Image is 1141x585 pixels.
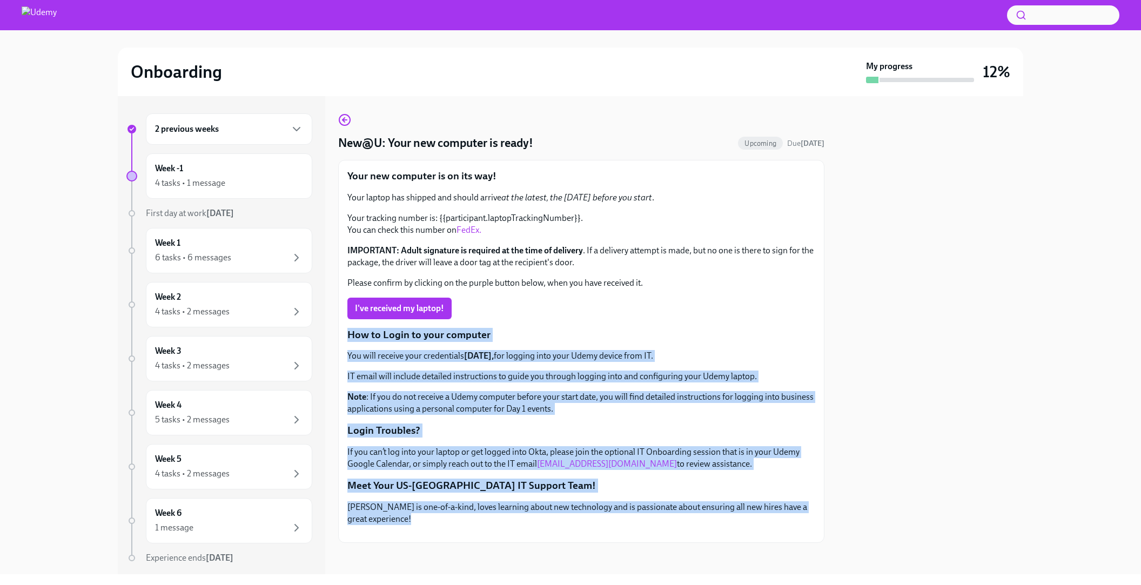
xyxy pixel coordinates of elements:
h6: Week -1 [155,163,183,174]
strong: [DATE] [206,208,234,218]
h3: 12% [983,62,1010,82]
strong: IMPORTANT: Adult signature is required at the time of delivery [347,245,583,255]
div: 4 tasks • 1 message [155,177,225,189]
a: Week 45 tasks • 2 messages [126,390,312,435]
a: [EMAIL_ADDRESS][DOMAIN_NAME] [537,459,677,469]
p: [PERSON_NAME] is one-of-a-kind, loves learning about new technology and is passionate about ensur... [347,501,815,525]
strong: [DATE] [206,553,233,563]
em: at the latest, the [DATE] before you start [501,192,652,203]
h6: Week 3 [155,345,182,357]
strong: [DATE] [801,139,824,148]
p: Your new computer is on its way! [347,169,815,183]
span: Experience ends [146,553,233,563]
a: Week 61 message [126,498,312,543]
span: First day at work [146,208,234,218]
p: . If a delivery attempt is made, but no one is there to sign for the package, the driver will lea... [347,245,815,268]
p: Meet Your US-[GEOGRAPHIC_DATA] IT Support Team! [347,479,815,493]
p: Your tracking number is: {{participant.laptopTrackingNumber}}. You can check this number on [347,212,815,236]
p: Your laptop has shipped and should arrive . [347,192,815,204]
h6: Week 1 [155,237,180,249]
button: I've received my laptop! [347,298,452,319]
span: I've received my laptop! [355,303,444,314]
p: IT email will include detailed instructions to guide you through logging into and configuring you... [347,371,815,382]
p: Login Troubles? [347,423,815,438]
span: Due [787,139,824,148]
div: 5 tasks • 2 messages [155,414,230,426]
a: FedEx. [457,225,481,235]
p: How to Login to your computer [347,328,815,342]
h4: New@U: Your new computer is ready! [338,135,533,151]
p: You will receive your credentials for logging into your Udemy device from IT. [347,350,815,362]
span: October 4th, 2025 12:00 [787,138,824,149]
a: Week 24 tasks • 2 messages [126,282,312,327]
a: First day at work[DATE] [126,207,312,219]
a: Week 54 tasks • 2 messages [126,444,312,489]
a: Week 34 tasks • 2 messages [126,336,312,381]
div: 4 tasks • 2 messages [155,468,230,480]
div: 6 tasks • 6 messages [155,252,231,264]
div: 2 previous weeks [146,113,312,145]
div: 1 message [155,522,193,534]
div: 4 tasks • 2 messages [155,306,230,318]
span: Upcoming [738,139,783,147]
h6: Week 4 [155,399,182,411]
h6: 2 previous weeks [155,123,219,135]
img: Udemy [22,6,57,24]
a: Week 16 tasks • 6 messages [126,228,312,273]
p: : If you do not receive a Udemy computer before your start date, you will find detailed instructi... [347,391,815,415]
strong: My progress [866,60,912,72]
strong: Note [347,392,366,402]
div: 4 tasks • 2 messages [155,360,230,372]
p: If you can’t log into your laptop or get logged into Okta, please join the optional IT Onboarding... [347,446,815,470]
strong: [DATE], [464,351,494,361]
a: Week -14 tasks • 1 message [126,153,312,199]
p: Please confirm by clicking on the purple button below, when you have received it. [347,277,815,289]
h6: Week 5 [155,453,182,465]
h2: Onboarding [131,61,222,83]
h6: Week 6 [155,507,182,519]
h6: Week 2 [155,291,181,303]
